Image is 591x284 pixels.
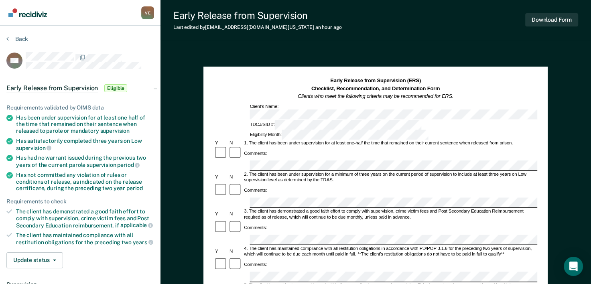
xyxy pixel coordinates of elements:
div: N [228,140,243,146]
span: period [126,185,143,191]
div: Y [214,249,228,254]
div: Y [214,212,228,217]
div: 2. The client has been under supervision for a minimum of three years on the current period of su... [243,172,538,183]
span: years [133,239,153,245]
div: Has been under supervision for at least one half of the time that remained on their sentence when... [16,114,154,134]
div: Last edited by [EMAIL_ADDRESS][DOMAIN_NAME][US_STATE] [173,24,341,30]
span: Early Release from Supervision [6,84,98,92]
div: TDCJ/SID #: [249,120,422,130]
div: Requirements validated by OIMS data [6,104,154,111]
div: The client has maintained compliance with all restitution obligations for the preceding two [16,232,154,245]
div: 4. The client has maintained compliance with all restitution obligations in accordance with PD/PO... [243,246,538,258]
button: Update status [6,252,63,268]
div: N [228,212,243,217]
span: period [117,162,140,168]
div: Has had no warrant issued during the previous two years of the current parole supervision [16,154,154,168]
div: N [228,249,243,254]
span: applicable [120,222,153,228]
div: Has not committed any violation of rules or conditions of release, as indicated on the release ce... [16,172,154,192]
div: The client has demonstrated a good faith effort to comply with supervision, crime victim fees and... [16,208,154,229]
em: Clients who meet the following criteria may be recommended for ERS. [298,93,453,99]
div: Y [214,140,228,146]
span: Eligible [104,84,127,92]
div: Open Intercom Messenger [564,257,583,276]
button: Profile dropdown button [141,6,154,19]
span: supervision [16,145,51,151]
button: Download Form [525,13,578,26]
span: supervision [100,128,130,134]
button: Back [6,35,28,43]
div: V E [141,6,154,19]
span: an hour ago [315,24,342,30]
strong: Early Release from Supervision (ERS) [330,78,421,83]
div: Eligibility Month: [249,130,429,140]
div: 3. The client has demonstrated a good faith effort to comply with supervision, crime victim fees ... [243,209,538,221]
strong: Checklist, Recommendation, and Determination Form [311,85,440,91]
div: Comments: [243,150,268,156]
img: Recidiviz [8,8,47,17]
div: Comments: [243,188,268,193]
div: Comments: [243,262,268,267]
div: Has satisfactorily completed three years on Low [16,138,154,151]
div: Requirements to check [6,198,154,205]
div: Y [214,174,228,180]
div: 1. The client has been under supervision for at least one-half the time that remained on their cu... [243,140,538,146]
div: N [228,174,243,180]
div: Comments: [243,225,268,230]
div: Early Release from Supervision [173,10,341,21]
